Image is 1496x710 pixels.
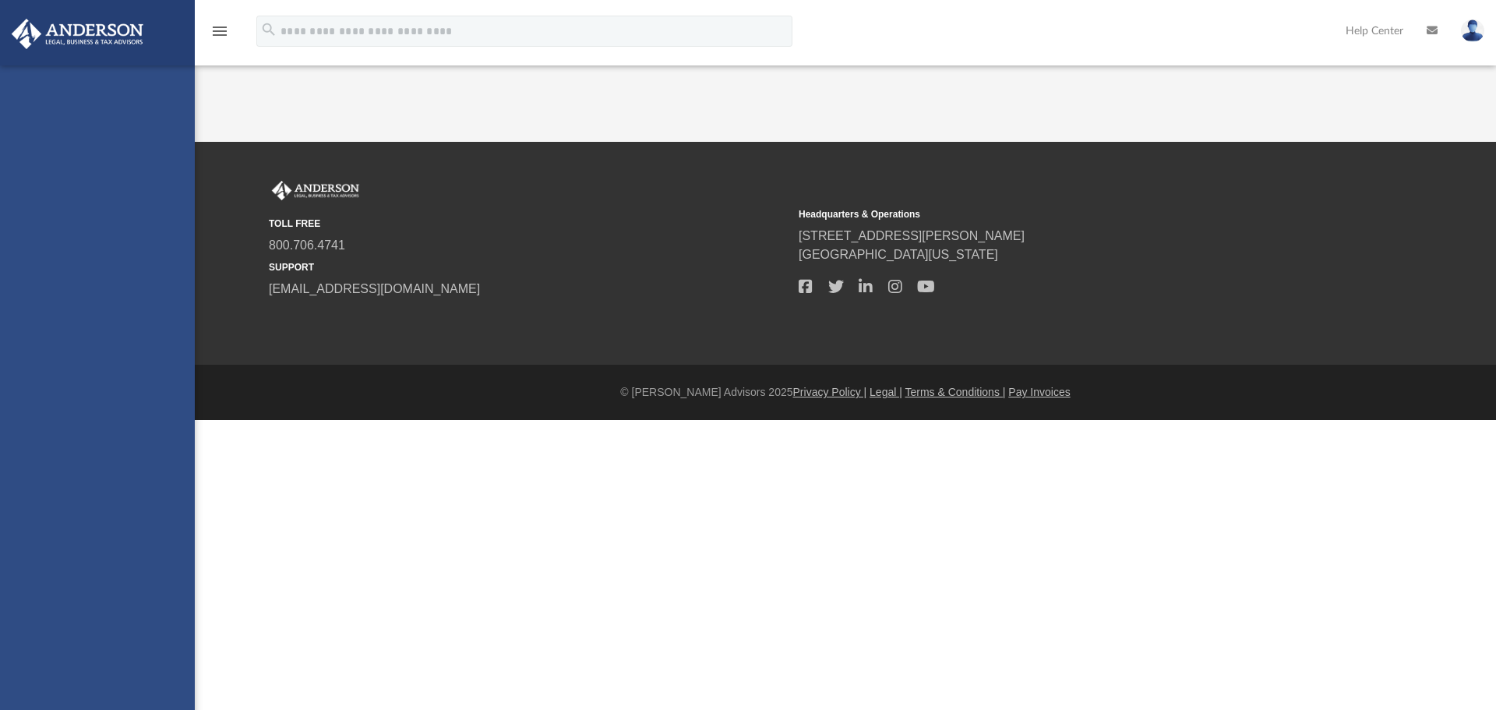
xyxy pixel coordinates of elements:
a: 800.706.4741 [269,238,345,252]
a: Privacy Policy | [793,386,867,398]
i: menu [210,22,229,41]
div: © [PERSON_NAME] Advisors 2025 [195,384,1496,401]
a: [STREET_ADDRESS][PERSON_NAME] [799,229,1025,242]
a: [EMAIL_ADDRESS][DOMAIN_NAME] [269,282,480,295]
a: Pay Invoices [1008,386,1070,398]
img: Anderson Advisors Platinum Portal [7,19,148,49]
a: Legal | [870,386,902,398]
a: menu [210,30,229,41]
small: TOLL FREE [269,217,788,231]
small: SUPPORT [269,260,788,274]
small: Headquarters & Operations [799,207,1318,221]
img: Anderson Advisors Platinum Portal [269,181,362,201]
a: [GEOGRAPHIC_DATA][US_STATE] [799,248,998,261]
i: search [260,21,277,38]
img: User Pic [1461,19,1484,42]
a: Terms & Conditions | [905,386,1006,398]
